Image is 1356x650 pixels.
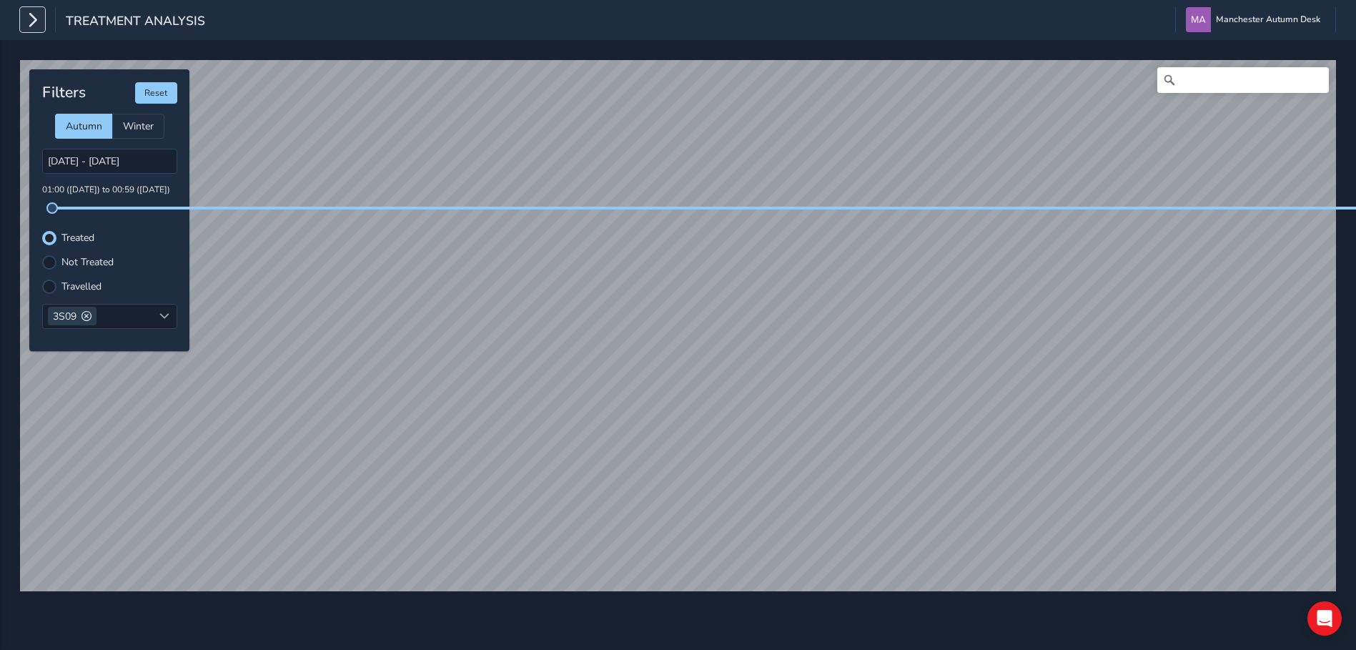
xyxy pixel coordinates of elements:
button: Manchester Autumn Desk [1186,7,1325,32]
span: Autumn [66,119,102,133]
div: Winter [112,114,164,139]
input: Search [1157,67,1329,93]
span: Manchester Autumn Desk [1216,7,1320,32]
span: Treatment Analysis [66,12,205,32]
label: Travelled [61,282,102,292]
div: Autumn [55,114,112,139]
label: Not Treated [61,257,114,267]
span: Winter [123,119,154,133]
div: Open Intercom Messenger [1307,601,1342,636]
h4: Filters [42,84,86,102]
p: 01:00 ([DATE]) to 00:59 ([DATE]) [42,184,177,197]
label: Treated [61,233,94,243]
button: Reset [135,82,177,104]
img: diamond-layout [1186,7,1211,32]
span: 3S09 [53,310,76,323]
canvas: Map [20,60,1336,602]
